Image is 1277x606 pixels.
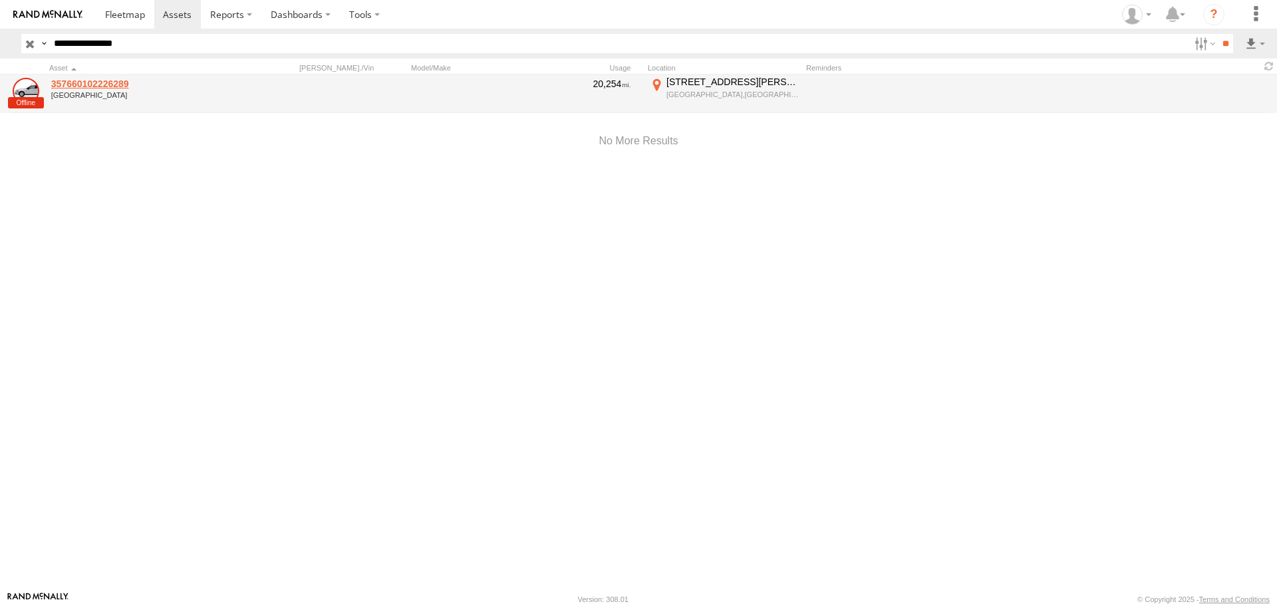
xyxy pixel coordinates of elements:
label: Click to View Current Location [648,76,801,112]
label: Search Query [39,34,49,53]
a: View Asset Details [13,78,39,104]
div: undefined [51,91,233,99]
div: [PERSON_NAME]./Vin [299,63,406,73]
div: [GEOGRAPHIC_DATA],[GEOGRAPHIC_DATA] [666,90,799,99]
label: Search Filter Options [1189,34,1218,53]
div: Click to Sort [49,63,235,73]
img: rand-logo.svg [13,10,82,19]
div: © Copyright 2025 - [1137,595,1270,603]
div: Reminders [806,63,1019,73]
span: Refresh [1261,60,1277,73]
div: 20,254 [538,78,631,90]
div: Model/Make [411,63,531,73]
div: Usage [536,63,642,73]
div: Location [648,63,801,73]
i: ? [1203,4,1224,25]
div: Randy Yohe [1117,5,1156,25]
a: 357660102226289 [51,78,233,90]
a: Visit our Website [7,593,69,606]
div: [STREET_ADDRESS][PERSON_NAME] [666,76,799,88]
label: Export results as... [1244,34,1266,53]
a: Terms and Conditions [1199,595,1270,603]
div: Version: 308.01 [578,595,629,603]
